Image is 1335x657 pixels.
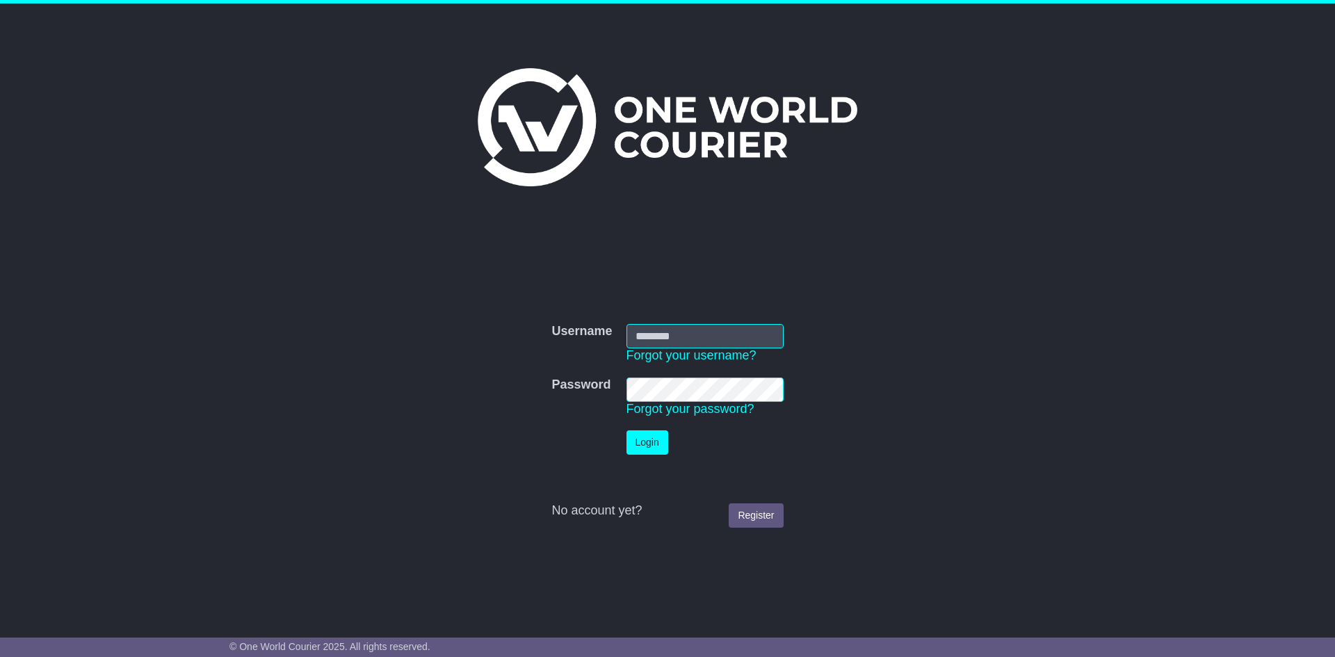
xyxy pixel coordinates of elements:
img: One World [478,68,857,186]
label: Username [551,324,612,339]
button: Login [626,430,668,455]
a: Forgot your password? [626,402,754,416]
label: Password [551,378,610,393]
span: © One World Courier 2025. All rights reserved. [229,641,430,652]
div: No account yet? [551,503,783,519]
a: Register [729,503,783,528]
a: Forgot your username? [626,348,756,362]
